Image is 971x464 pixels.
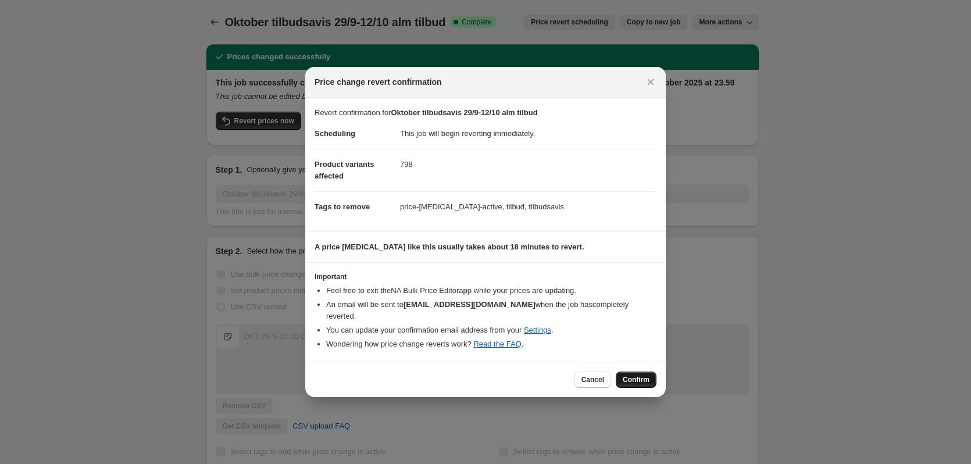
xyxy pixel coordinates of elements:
span: Cancel [581,375,604,384]
li: Wondering how price change reverts work? . [326,338,656,350]
a: Read the FAQ [473,340,521,348]
span: Product variants affected [315,160,374,180]
p: Revert confirmation for [315,107,656,119]
span: Scheduling [315,129,355,138]
li: Feel free to exit the NA Bulk Price Editor app while your prices are updating. [326,285,656,297]
dd: 798 [400,149,656,180]
dd: This job will begin reverting immediately. [400,119,656,149]
li: An email will be sent to when the job has completely reverted . [326,299,656,322]
b: [EMAIL_ADDRESS][DOMAIN_NAME] [404,300,536,309]
button: Close [642,74,659,90]
dd: price-[MEDICAL_DATA]-active, tilbud, tilbudsavis [400,191,656,222]
span: Confirm [623,375,649,384]
button: Cancel [574,372,611,388]
b: Oktober tilbudsavis 29/9-12/10 alm tilbud [391,108,538,117]
button: Confirm [616,372,656,388]
span: Tags to remove [315,202,370,211]
h3: Important [315,272,656,281]
b: A price [MEDICAL_DATA] like this usually takes about 18 minutes to revert. [315,242,584,251]
a: Settings [524,326,551,334]
li: You can update your confirmation email address from your . [326,324,656,336]
span: Price change revert confirmation [315,76,442,88]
